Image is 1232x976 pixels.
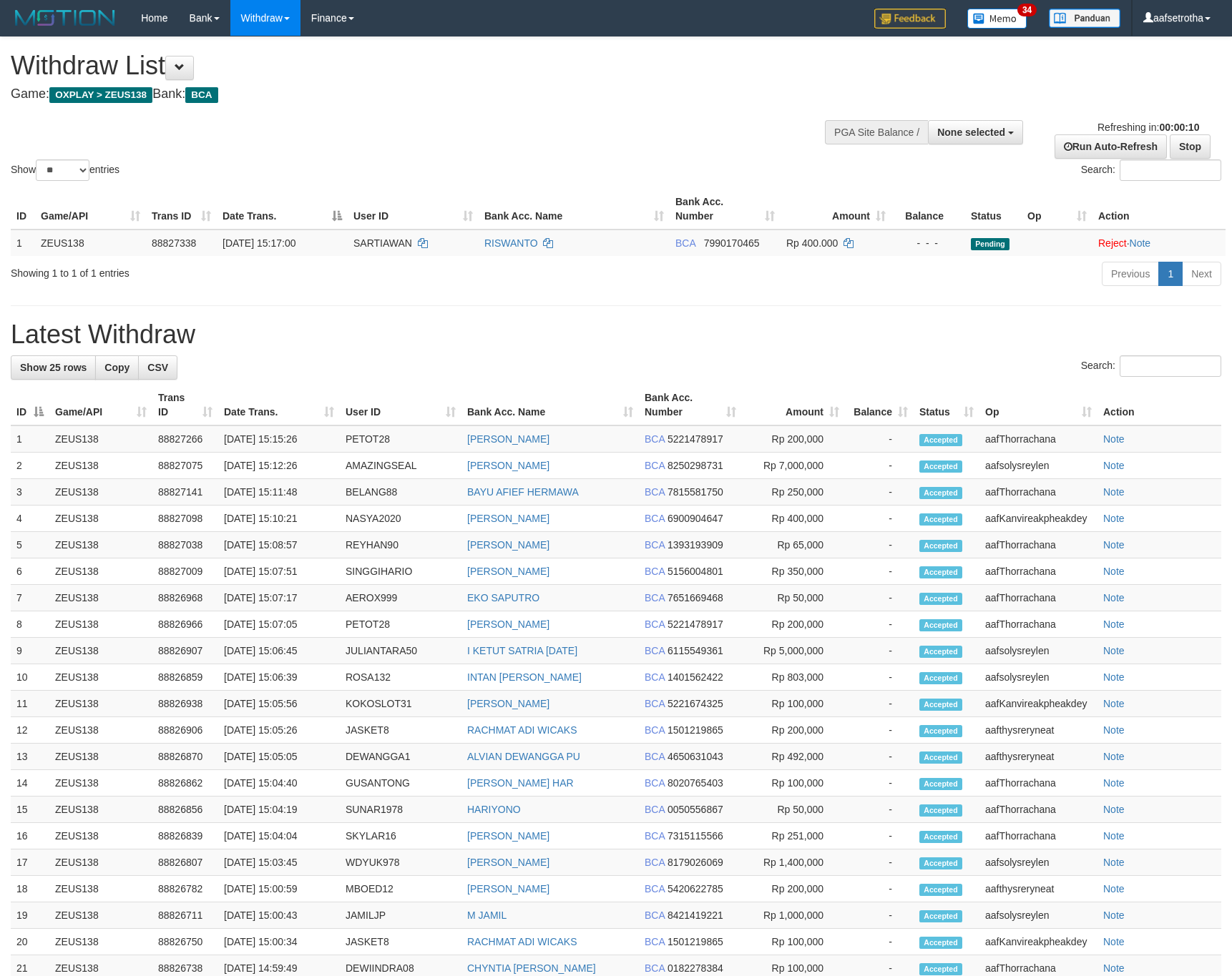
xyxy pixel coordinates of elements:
[348,189,479,230] th: User ID: activate to sort column ascending
[152,453,218,479] td: 88827075
[1120,159,1221,181] input: Search:
[979,611,1097,638] td: aafThorrachana
[668,751,723,762] span: Copy 4650631043 to clipboard
[467,460,549,471] a: [PERSON_NAME]
[49,611,152,638] td: ZEUS138
[668,724,723,736] span: Copy 1501219865 to clipboard
[845,638,914,664] td: -
[919,778,962,790] span: Accepted
[845,770,914,797] td: -
[979,797,1097,823] td: aafThorrachana
[1081,355,1221,377] label: Search:
[645,460,665,471] span: BCA
[965,189,1022,230] th: Status
[845,744,914,770] td: -
[645,857,665,868] span: BCA
[340,453,461,479] td: AMAZINGSEAL
[845,849,914,876] td: -
[340,823,461,849] td: SKYLAR16
[11,770,49,797] td: 14
[467,486,579,498] a: BAYU AFIEF HERMAWA
[1055,134,1167,159] a: Run Auto-Refresh
[1103,936,1125,947] a: Note
[218,797,340,823] td: [DATE] 15:04:19
[218,717,340,744] td: [DATE] 15:05:26
[467,777,574,789] a: [PERSON_NAME] HAR
[467,910,507,921] a: M JAMIL
[218,425,340,453] td: [DATE] 15:15:26
[467,671,582,683] a: INTAN [PERSON_NAME]
[742,849,845,876] td: Rp 1,400,000
[11,87,807,102] h4: Game: Bank:
[1158,262,1183,286] a: 1
[353,237,412,249] span: SARTIAWAN
[979,479,1097,506] td: aafThorrachana
[742,717,845,744] td: Rp 200,000
[1103,539,1125,551] a: Note
[218,691,340,717] td: [DATE] 15:05:56
[49,585,152,611] td: ZEUS138
[919,566,962,578] span: Accepted
[11,159,119,181] label: Show entries
[786,237,838,249] span: Rp 400.000
[919,804,962,817] span: Accepted
[919,857,962,869] span: Accepted
[218,532,340,558] td: [DATE] 15:08:57
[218,638,340,664] td: [DATE] 15:06:45
[668,777,723,789] span: Copy 8020765403 to clipboard
[668,698,723,709] span: Copy 5221674325 to clipboard
[218,770,340,797] td: [DATE] 15:04:40
[467,724,577,736] a: RACHMAT ADI WICAKS
[152,611,218,638] td: 88826966
[891,189,965,230] th: Balance
[845,532,914,558] td: -
[467,539,549,551] a: [PERSON_NAME]
[979,664,1097,691] td: aafsolysreylen
[979,849,1097,876] td: aafsolysreylen
[781,189,891,230] th: Amount: activate to sort column ascending
[919,646,962,658] span: Accepted
[645,698,665,709] span: BCA
[668,566,723,577] span: Copy 5156004801 to clipboard
[645,777,665,789] span: BCA
[49,479,152,506] td: ZEUS138
[845,691,914,717] td: -
[1120,355,1221,377] input: Search:
[49,823,152,849] td: ZEUS138
[49,638,152,664] td: ZEUS138
[11,638,49,664] td: 9
[1103,962,1125,974] a: Note
[49,558,152,585] td: ZEUS138
[467,857,549,868] a: [PERSON_NAME]
[919,513,962,526] span: Accepted
[668,618,723,630] span: Copy 5221478917 to clipboard
[645,671,665,683] span: BCA
[152,479,218,506] td: 88827141
[49,849,152,876] td: ZEUS138
[742,585,845,611] td: Rp 50,000
[1170,134,1211,159] a: Stop
[11,260,503,280] div: Showing 1 to 1 of 1 entries
[340,638,461,664] td: JULIANTARA50
[919,831,962,843] span: Accepted
[467,618,549,630] a: [PERSON_NAME]
[979,744,1097,770] td: aafthysreryneat
[152,425,218,453] td: 88827266
[467,936,577,947] a: RACHMAT ADI WICAKS
[668,539,723,551] span: Copy 1393193909 to clipboard
[20,362,87,373] span: Show 25 rows
[152,717,218,744] td: 88826906
[668,486,723,498] span: Copy 7815581750 to clipboard
[845,797,914,823] td: -
[645,804,665,815] span: BCA
[967,9,1027,29] img: Button%20Memo.svg
[1182,262,1221,286] a: Next
[11,849,49,876] td: 17
[645,724,665,736] span: BCA
[1022,189,1092,230] th: Op: activate to sort column ascending
[668,671,723,683] span: Copy 1401562422 to clipboard
[874,9,946,29] img: Feedback.jpg
[668,592,723,603] span: Copy 7651669468 to clipboard
[340,744,461,770] td: DEWANGGA1
[49,87,152,103] span: OXPLAY > ZEUS138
